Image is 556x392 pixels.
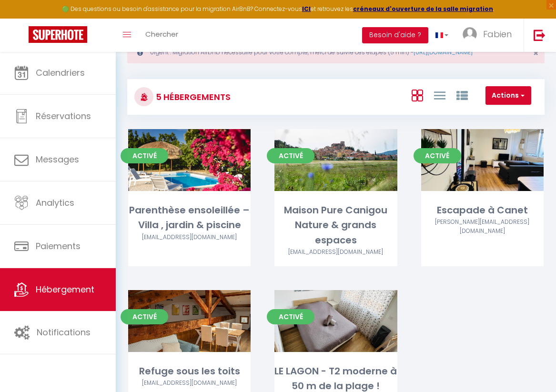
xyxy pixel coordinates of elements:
[121,309,168,324] span: Activé
[421,203,544,218] div: Escapade à Canet
[128,379,251,388] div: Airbnb
[463,27,477,41] img: ...
[128,364,251,379] div: Refuge sous les toits
[36,283,94,295] span: Hébergement
[414,148,461,163] span: Activé
[533,49,538,58] button: Close
[29,26,87,43] img: Super Booking
[421,218,544,236] div: Airbnb
[37,326,91,338] span: Notifications
[36,67,85,79] span: Calendriers
[127,41,545,63] div: Urgent : Migration Airbnb nécessaire pour votre compte, merci de suivre ces étapes (5 min) -
[36,153,79,165] span: Messages
[362,27,428,43] button: Besoin d'aide ?
[483,28,512,40] span: Fabien
[36,197,74,209] span: Analytics
[121,148,168,163] span: Activé
[414,48,473,56] a: [URL][DOMAIN_NAME]
[36,110,91,122] span: Réservations
[36,240,81,252] span: Paiements
[353,5,493,13] a: créneaux d'ouverture de la salle migration
[455,19,524,52] a: ... Fabien
[274,203,397,248] div: Maison Pure Canigou Nature & grands espaces
[534,29,546,41] img: logout
[485,86,531,105] button: Actions
[533,47,538,59] span: ×
[145,29,178,39] span: Chercher
[267,309,314,324] span: Activé
[412,87,423,103] a: Vue en Box
[267,148,314,163] span: Activé
[302,5,311,13] a: ICI
[153,86,231,108] h3: 5 Hébergements
[128,203,251,233] div: Parenthèse ensoleillée – Villa , jardin & piscine
[138,19,185,52] a: Chercher
[128,233,251,242] div: Airbnb
[274,248,397,257] div: Airbnb
[456,87,468,103] a: Vue par Groupe
[434,87,445,103] a: Vue en Liste
[8,4,36,32] button: Ouvrir le widget de chat LiveChat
